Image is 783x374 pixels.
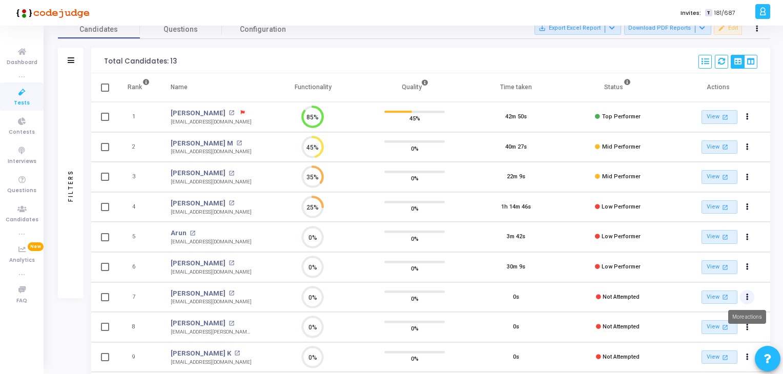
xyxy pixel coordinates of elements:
span: Top Performer [602,113,641,120]
td: 2 [117,132,160,162]
a: [PERSON_NAME] [171,198,225,209]
span: Low Performer [602,233,641,240]
div: 30m 9s [507,263,525,272]
div: [EMAIL_ADDRESS][DOMAIN_NAME] [171,209,252,216]
mat-icon: open_in_new [234,350,240,356]
th: Rank [117,73,160,102]
a: View [702,260,737,274]
td: 6 [117,252,160,282]
div: 0s [513,353,519,362]
span: Mid Performer [602,173,641,180]
mat-icon: open_in_new [721,203,730,212]
span: Configuration [240,24,286,35]
mat-icon: open_in_new [721,142,730,151]
button: Actions [740,260,754,275]
button: Edit [714,22,742,35]
button: Actions [740,230,754,244]
th: Actions [669,73,770,102]
span: Low Performer [602,263,641,270]
mat-icon: open_in_new [721,263,730,272]
a: [PERSON_NAME] [171,258,225,268]
td: 4 [117,192,160,222]
span: 0% [411,233,419,243]
div: Filters [66,129,75,242]
mat-icon: edit [718,25,725,32]
span: 0% [411,323,419,334]
div: [EMAIL_ADDRESS][DOMAIN_NAME] [171,238,252,246]
div: [EMAIL_ADDRESS][DOMAIN_NAME] [171,148,252,156]
a: View [702,140,737,154]
span: New [28,242,44,251]
span: Analytics [9,256,35,265]
mat-icon: open_in_new [229,200,234,206]
span: Mid Performer [602,143,641,150]
div: 42m 50s [505,113,527,121]
td: 3 [117,162,160,192]
span: Tests [14,99,30,108]
div: 40m 27s [505,143,527,152]
a: View [702,230,737,244]
div: [EMAIL_ADDRESS][DOMAIN_NAME] [171,298,252,306]
td: 8 [117,312,160,342]
span: Interviews [8,157,36,166]
div: Total Candidates: 13 [104,57,177,66]
th: Status [567,73,669,102]
span: Questions [140,24,222,35]
span: Contests [9,128,35,137]
div: 3m 42s [507,233,525,241]
span: 45% [409,113,420,123]
span: 0% [411,173,419,183]
div: 22m 9s [507,173,525,181]
span: 0% [411,143,419,153]
a: View [702,290,737,304]
button: Actions [740,110,754,124]
div: View Options [731,55,757,69]
a: [PERSON_NAME] [171,288,225,299]
td: 7 [117,282,160,313]
a: View [702,350,737,364]
a: View [702,170,737,184]
mat-icon: open_in_new [721,113,730,121]
label: Invites: [681,9,701,17]
a: [PERSON_NAME] [171,168,225,178]
span: 0% [411,354,419,364]
td: 5 [117,222,160,252]
span: 181/687 [714,9,735,17]
div: 1h 14m 46s [501,203,531,212]
button: Actions [740,200,754,214]
td: 9 [117,342,160,372]
span: 0% [411,263,419,274]
a: View [702,320,737,334]
mat-icon: open_in_new [229,321,234,326]
button: Actions [740,350,754,364]
mat-icon: open_in_new [721,173,730,181]
mat-icon: open_in_new [229,171,234,176]
div: [EMAIL_ADDRESS][DOMAIN_NAME] [171,118,252,126]
a: [PERSON_NAME] K [171,348,231,359]
mat-icon: open_in_new [229,260,234,266]
div: Name [171,81,188,93]
mat-icon: open_in_new [721,293,730,301]
span: 0% [411,203,419,214]
mat-icon: open_in_new [721,353,730,362]
button: Actions [740,140,754,154]
div: [EMAIL_ADDRESS][DOMAIN_NAME] [171,178,252,186]
a: View [702,200,737,214]
mat-icon: open_in_new [236,140,242,146]
span: 0% [411,293,419,303]
a: Arun [171,228,187,238]
span: Candidates [58,24,140,35]
th: Quality [364,73,465,102]
div: 0s [513,323,519,331]
div: [EMAIL_ADDRESS][PERSON_NAME][DOMAIN_NAME] [171,328,252,336]
button: Actions [740,170,754,184]
mat-icon: open_in_new [229,290,234,296]
span: Dashboard [7,58,37,67]
span: Candidates [6,216,38,224]
th: Functionality [262,73,364,102]
mat-icon: open_in_new [190,231,195,236]
td: 1 [117,102,160,132]
span: Not Attempted [603,294,640,300]
div: Time taken [500,81,532,93]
